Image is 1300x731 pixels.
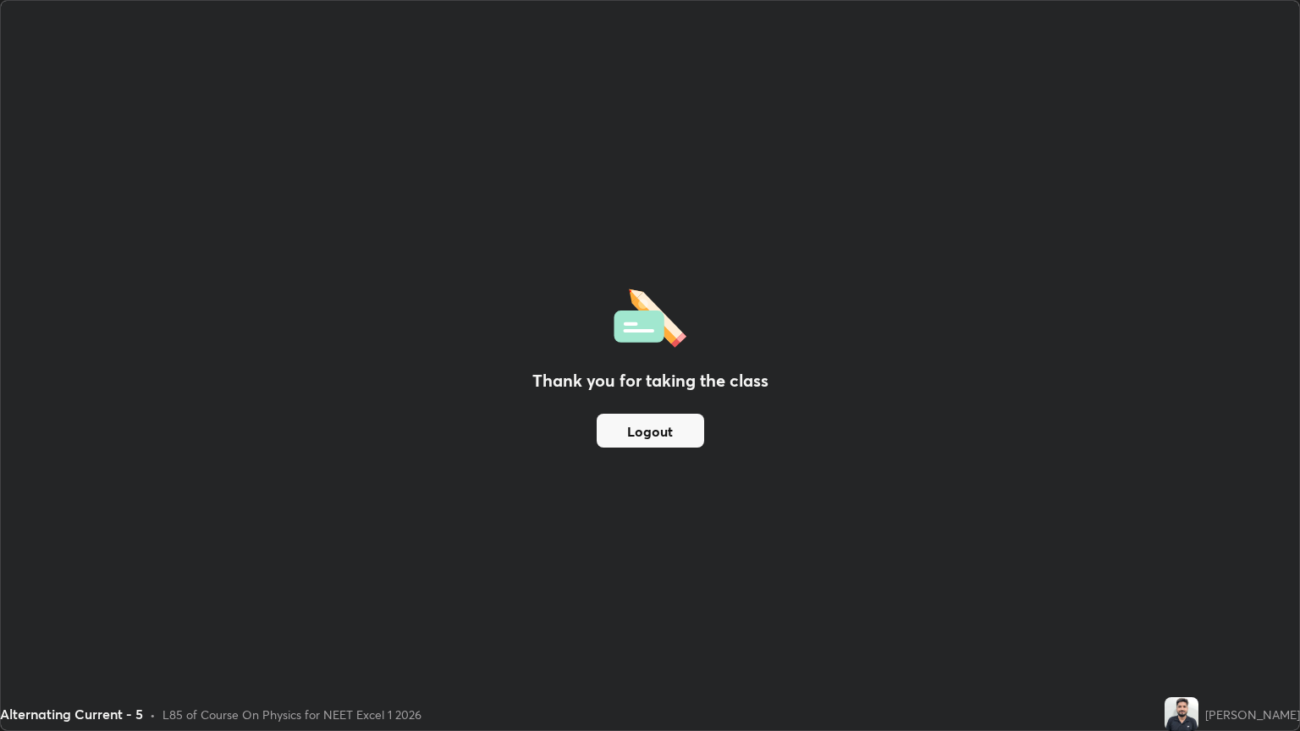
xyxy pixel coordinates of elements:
img: d3357a0e3dcb4a65ad3c71fec026961c.jpg [1165,697,1198,731]
h2: Thank you for taking the class [532,368,768,393]
img: offlineFeedback.1438e8b3.svg [614,283,686,348]
div: [PERSON_NAME] [1205,706,1300,723]
button: Logout [597,414,704,448]
div: L85 of Course On Physics for NEET Excel 1 2026 [162,706,421,723]
div: • [150,706,156,723]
